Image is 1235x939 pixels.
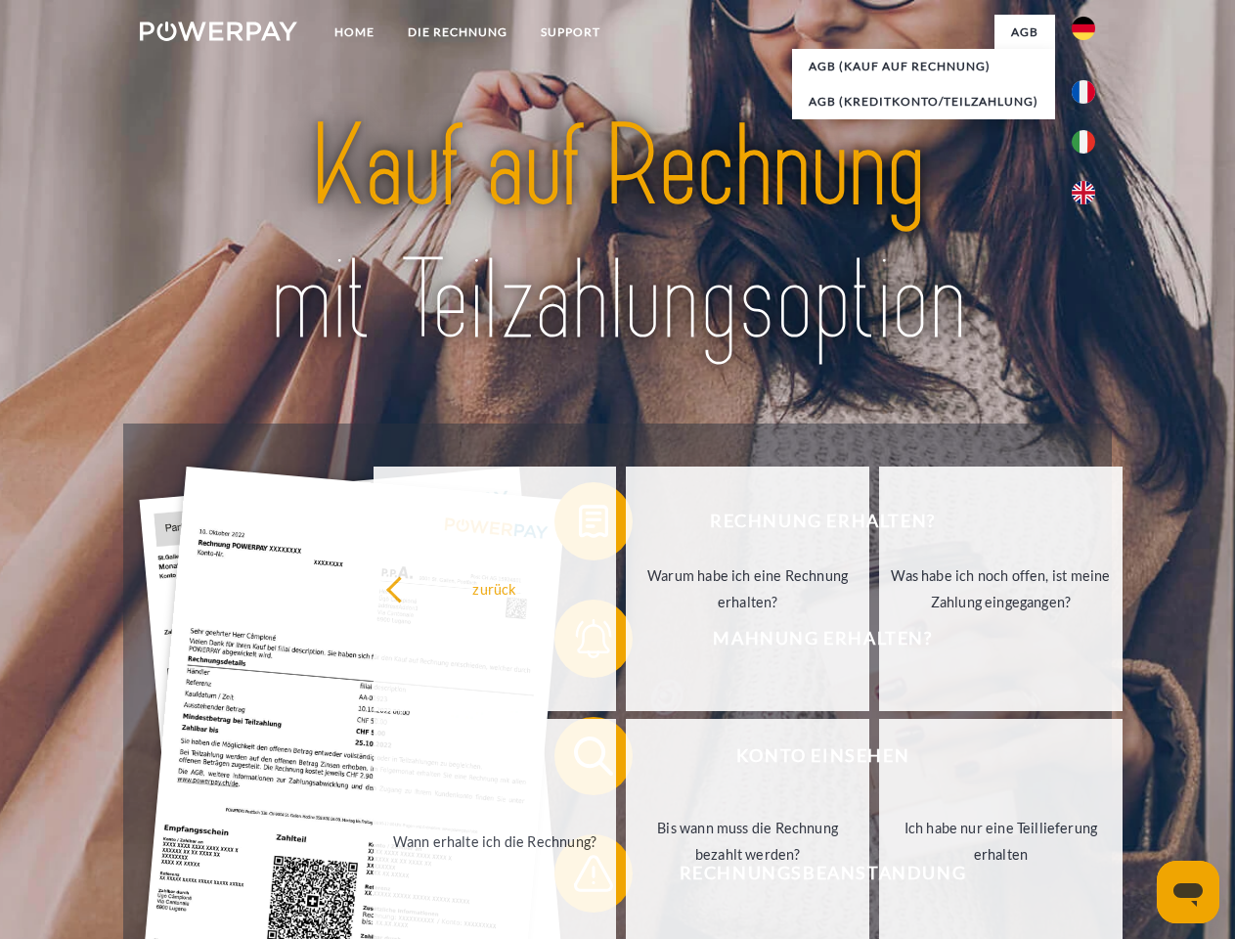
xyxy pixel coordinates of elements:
[994,15,1055,50] a: agb
[1072,181,1095,204] img: en
[638,562,858,615] div: Warum habe ich eine Rechnung erhalten?
[1072,17,1095,40] img: de
[879,467,1123,711] a: Was habe ich noch offen, ist meine Zahlung eingegangen?
[524,15,617,50] a: SUPPORT
[792,49,1055,84] a: AGB (Kauf auf Rechnung)
[187,94,1048,375] img: title-powerpay_de.svg
[140,22,297,41] img: logo-powerpay-white.svg
[391,15,524,50] a: DIE RECHNUNG
[638,815,858,868] div: Bis wann muss die Rechnung bezahlt werden?
[385,827,605,854] div: Wann erhalte ich die Rechnung?
[1072,130,1095,154] img: it
[1157,861,1219,923] iframe: Schaltfläche zum Öffnen des Messaging-Fensters
[792,84,1055,119] a: AGB (Kreditkonto/Teilzahlung)
[1072,80,1095,104] img: fr
[891,562,1111,615] div: Was habe ich noch offen, ist meine Zahlung eingegangen?
[385,575,605,602] div: zurück
[891,815,1111,868] div: Ich habe nur eine Teillieferung erhalten
[318,15,391,50] a: Home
